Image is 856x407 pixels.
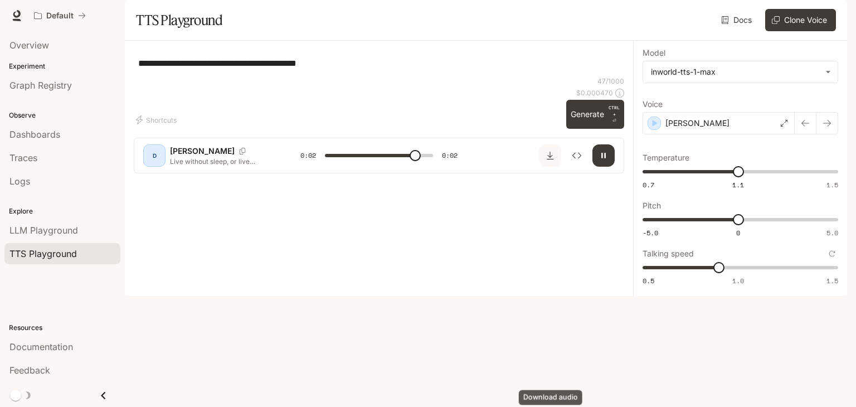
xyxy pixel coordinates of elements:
button: Download audio [539,144,561,167]
p: Voice [643,100,663,108]
span: 0.7 [643,180,654,190]
button: All workspaces [29,4,91,27]
div: inworld-tts-1-max [651,66,820,77]
div: Download audio [519,390,582,405]
p: 47 / 1000 [597,76,624,86]
span: 0:02 [442,150,458,161]
p: Default [46,11,74,21]
button: Clone Voice [765,9,836,31]
span: 0:02 [300,150,316,161]
span: 0 [736,228,740,238]
span: 1.0 [732,276,744,285]
p: Temperature [643,154,689,162]
p: [PERSON_NAME] [170,146,235,157]
h1: TTS Playground [136,9,222,31]
p: [PERSON_NAME] [665,118,729,129]
button: Shortcuts [134,111,181,129]
p: Model [643,49,665,57]
button: Inspect [566,144,588,167]
a: Docs [719,9,756,31]
span: 5.0 [826,228,838,238]
div: D [145,147,163,164]
p: ⏎ [609,104,620,124]
p: Talking speed [643,250,694,258]
p: $ 0.000470 [576,88,613,98]
span: 0.5 [643,276,654,285]
button: Copy Voice ID [235,148,250,154]
span: 1.5 [826,276,838,285]
div: inworld-tts-1-max [643,61,838,83]
p: Live without sleep, or live without food taste? [170,157,274,166]
span: -5.0 [643,228,658,238]
p: CTRL + [609,104,620,118]
span: 1.5 [826,180,838,190]
span: 1.1 [732,180,744,190]
p: Pitch [643,202,661,210]
button: GenerateCTRL +⏎ [566,100,624,129]
button: Reset to default [826,248,838,260]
